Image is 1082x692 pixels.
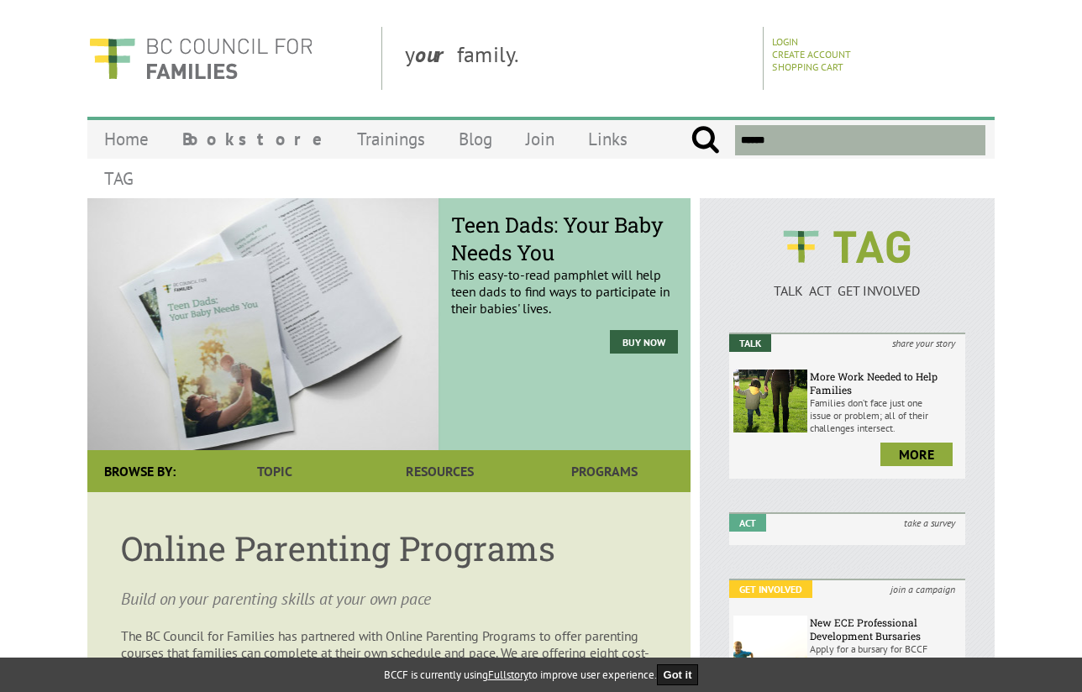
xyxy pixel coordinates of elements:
[810,370,961,396] h6: More Work Needed to Help Families
[523,450,687,492] a: Programs
[882,334,965,352] i: share your story
[87,119,165,159] a: Home
[772,60,843,73] a: Shopping Cart
[165,119,340,159] a: Bookstore
[192,450,357,492] a: Topic
[391,27,764,90] div: y family.
[880,580,965,598] i: join a campaign
[810,396,961,434] p: Families don’t face just one issue or problem; all of their challenges intersect.
[880,443,953,466] a: more
[488,668,528,682] a: Fullstory
[691,125,720,155] input: Submit
[729,514,766,532] em: Act
[87,450,192,492] div: Browse By:
[729,282,965,299] p: TALK ACT GET INVOLVED
[357,450,522,492] a: Resources
[340,119,442,159] a: Trainings
[451,211,678,266] span: Teen Dads: Your Baby Needs You
[810,616,961,642] h6: New ECE Professional Development Bursaries
[87,159,150,198] a: TAG
[442,119,509,159] a: Blog
[894,514,965,532] i: take a survey
[121,587,657,611] p: Build on your parenting skills at your own pace
[657,664,699,685] button: Got it
[771,215,922,279] img: BCCF's TAG Logo
[451,224,678,317] p: This easy-to-read pamphlet will help teen dads to find ways to participate in their babies' lives.
[415,40,457,68] strong: our
[121,526,657,570] h1: Online Parenting Programs
[87,27,314,90] img: BC Council for FAMILIES
[509,119,571,159] a: Join
[810,642,961,668] p: Apply for a bursary for BCCF trainings
[729,580,812,598] em: Get Involved
[772,48,851,60] a: Create Account
[772,35,798,48] a: Login
[729,334,771,352] em: Talk
[610,330,678,354] a: Buy Now
[571,119,644,159] a: Links
[729,265,965,299] a: TALK ACT GET INVOLVED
